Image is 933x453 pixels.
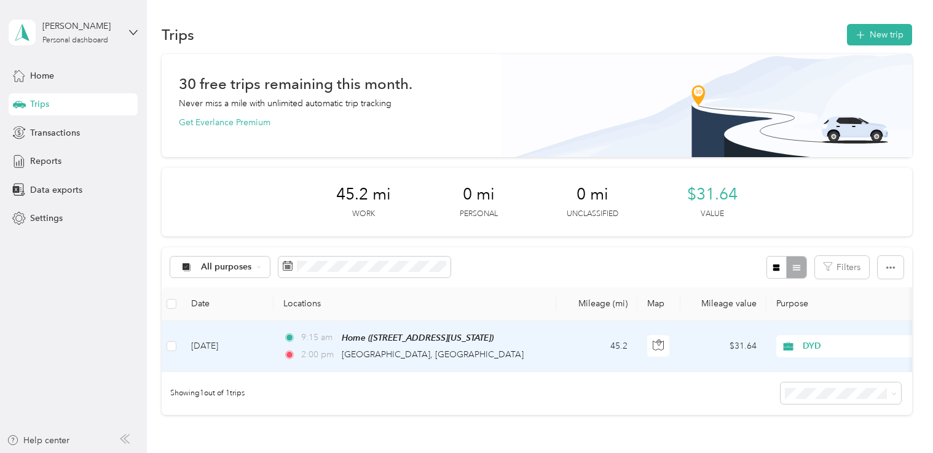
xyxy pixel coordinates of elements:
iframe: Everlance-gr Chat Button Frame [864,384,933,453]
span: 9:15 am [301,331,336,344]
td: 45.2 [556,321,637,372]
span: 0 mi [577,185,608,204]
span: Showing 1 out of 1 trips [162,388,245,399]
h1: 30 free trips remaining this month. [179,77,412,90]
span: Transactions [30,126,80,139]
span: 45.2 mi [336,185,391,204]
th: Mileage value [680,287,766,321]
div: Personal dashboard [42,37,108,44]
span: $31.64 [687,185,738,204]
span: Home ([STREET_ADDRESS][US_STATE]) [342,333,494,343]
h1: Trips [162,28,194,41]
th: Mileage (mi) [556,287,637,321]
p: Never miss a mile with unlimited automatic trip tracking [179,97,392,110]
th: Locations [274,287,556,321]
button: Filters [815,256,869,279]
td: [DATE] [181,321,274,372]
span: All purposes [201,263,252,271]
button: New trip [847,24,912,45]
span: Reports [30,155,61,168]
button: Get Everlance Premium [179,116,270,129]
span: Home [30,69,54,82]
span: Data exports [30,184,82,196]
p: Value [701,209,724,220]
td: $31.64 [680,321,766,372]
div: [PERSON_NAME] [42,20,119,33]
button: Help center [7,434,69,447]
span: Settings [30,212,63,225]
span: [GEOGRAPHIC_DATA], [GEOGRAPHIC_DATA] [342,349,524,360]
p: Unclassified [567,209,618,220]
span: 0 mi [463,185,495,204]
span: 2:00 pm [301,348,336,362]
th: Map [637,287,680,321]
p: Personal [460,209,498,220]
span: Trips [30,98,49,110]
p: Work [352,209,375,220]
img: Banner [501,54,912,157]
th: Date [181,287,274,321]
span: DYD [803,339,915,353]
